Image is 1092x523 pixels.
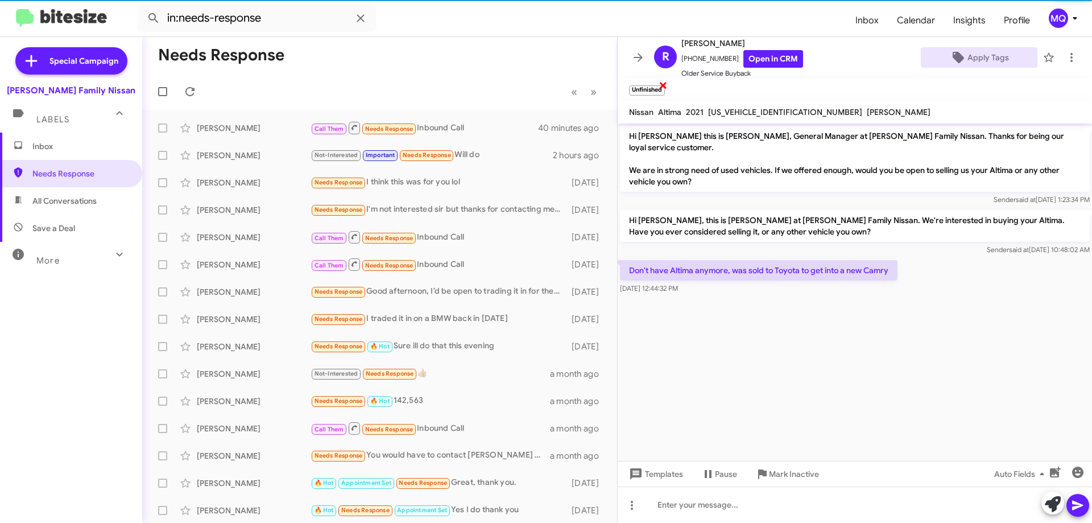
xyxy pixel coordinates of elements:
span: said at [1016,195,1036,204]
span: More [36,256,60,266]
small: Unfinished [629,85,665,96]
span: Special Campaign [49,55,118,67]
button: Apply Tags [921,47,1037,68]
div: Great, thank you. [311,476,566,489]
span: Appointment Set [397,506,447,514]
button: Next [584,80,603,104]
span: Call Them [315,125,344,133]
span: Needs Response [399,479,447,487]
nav: Page navigation example [565,80,603,104]
span: R [662,48,669,66]
span: 2021 [686,107,704,117]
div: [PERSON_NAME] [197,232,311,243]
span: Templates [627,464,683,484]
div: [DATE] [566,314,608,325]
div: [PERSON_NAME] [197,286,311,298]
span: Labels [36,114,69,125]
span: Not-Interested [315,151,358,159]
span: Sender [DATE] 1:23:34 PM [994,195,1090,204]
span: Save a Deal [32,223,75,234]
div: [DATE] [566,341,608,352]
button: MQ [1039,9,1079,28]
span: Mark Inactive [769,464,819,484]
span: Needs Response [315,315,363,323]
span: Call Them [315,262,344,269]
div: a month ago [550,423,608,434]
div: Inbound Call [311,257,566,271]
span: Needs Response [365,262,413,269]
div: a month ago [550,396,608,407]
span: » [590,85,597,99]
h1: Needs Response [158,46,284,64]
span: Needs Response [365,426,413,433]
div: [DATE] [566,286,608,298]
span: Nissan [629,107,653,117]
span: Needs Response [315,288,363,295]
div: Will do [311,149,553,162]
div: [PERSON_NAME] [197,423,311,434]
p: Don't have Altima anymore, was sold to Toyota to get into a new Camry [620,260,897,281]
div: Inbound Call [311,230,566,244]
span: Inbox [32,141,129,152]
div: 👍🏼 [311,367,550,380]
span: 🔥 Hot [315,479,334,487]
div: [DATE] [566,204,608,216]
span: Important [366,151,395,159]
span: [PHONE_NUMBER] [681,50,803,68]
div: [DATE] [566,259,608,270]
span: Auto Fields [994,464,1049,484]
div: 2 hours ago [553,150,608,161]
a: Profile [995,4,1039,37]
div: 142,563 [311,394,550,407]
span: Needs Response [365,234,413,242]
span: Needs Response [341,506,390,514]
input: Search [138,5,377,32]
span: Call Them [315,234,344,242]
span: said at [1009,245,1029,254]
span: All Conversations [32,195,97,207]
div: Yes I do thank you [311,504,566,517]
span: Needs Response [32,168,129,179]
span: Sender [DATE] 10:48:02 AM [987,245,1090,254]
div: I think this was for you lol [311,176,566,189]
span: Call Them [315,426,344,433]
span: Needs Response [315,343,363,350]
span: [DATE] 12:44:32 PM [620,284,678,293]
span: Needs Response [315,179,363,186]
span: Needs Response [315,452,363,459]
div: [PERSON_NAME] [197,314,311,325]
div: [PERSON_NAME] [197,450,311,462]
p: Hi [PERSON_NAME] this is [PERSON_NAME], General Manager at [PERSON_NAME] Family Nissan. Thanks fo... [620,126,1090,192]
a: Calendar [888,4,944,37]
button: Templates [618,464,692,484]
div: You would have to contact [PERSON_NAME] about the maxima [311,449,550,462]
div: [PERSON_NAME] [197,150,311,161]
div: [PERSON_NAME] [197,368,311,380]
span: Older Service Buyback [681,68,803,79]
button: Pause [692,464,746,484]
div: [DATE] [566,177,608,188]
span: Altima [658,107,681,117]
span: [PERSON_NAME] [867,107,930,117]
div: [PERSON_NAME] [197,259,311,270]
a: Insights [944,4,995,37]
a: Inbox [846,4,888,37]
span: [US_VEHICLE_IDENTIFICATION_NUMBER] [708,107,862,117]
button: Mark Inactive [746,464,828,484]
div: [DATE] [566,232,608,243]
div: 40 minutes ago [540,122,608,134]
div: a month ago [550,368,608,380]
span: Needs Response [315,397,363,405]
span: Not-Interested [315,370,358,377]
div: a month ago [550,450,608,462]
div: [PERSON_NAME] [197,477,311,489]
div: Sure ill do that this evening [311,340,566,353]
div: I traded it in on a BMW back in [DATE] [311,312,566,326]
div: [DATE] [566,505,608,516]
button: Auto Fields [985,464,1058,484]
span: « [571,85,577,99]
